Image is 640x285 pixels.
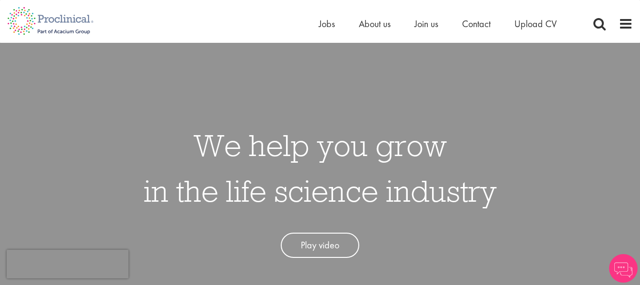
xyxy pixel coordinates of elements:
[414,18,438,30] a: Join us
[514,18,557,30] a: Upload CV
[144,122,497,214] h1: We help you grow in the life science industry
[609,254,638,283] img: Chatbot
[281,233,359,258] a: Play video
[462,18,491,30] a: Contact
[359,18,391,30] a: About us
[319,18,335,30] a: Jobs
